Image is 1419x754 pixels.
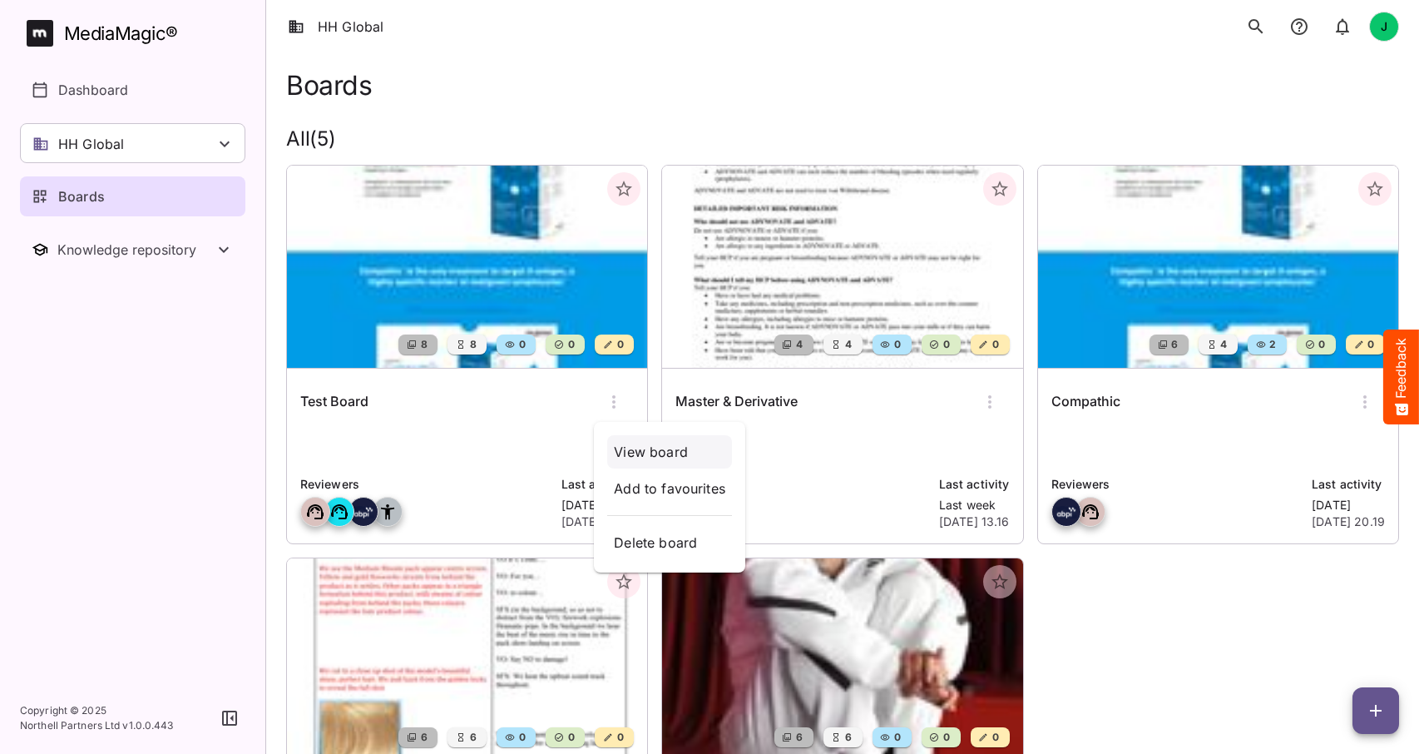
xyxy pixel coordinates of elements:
div: J [1369,12,1399,42]
button: notifications [1283,10,1316,43]
p: Delete board [614,533,725,553]
p: Add to favourites [614,479,725,499]
button: Feedback [1383,330,1419,424]
button: notifications [1326,10,1359,43]
button: search [1239,10,1273,43]
p: View board [614,442,725,462]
